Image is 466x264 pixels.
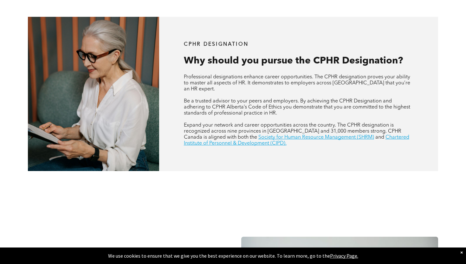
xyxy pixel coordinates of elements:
[460,249,463,255] div: Dismiss notification
[258,135,374,140] a: Society for Human Resource Management (SHRM)
[184,75,410,92] span: Professional designations enhance career opportunities. The CPHR designation proves your ability ...
[184,56,403,66] span: Why should you pursue the CPHR Designation?
[375,135,384,140] span: and
[184,123,401,140] span: Expand your network and career opportunities across the country. The CPHR designation is recogniz...
[184,99,410,116] span: Be a trusted advisor to your peers and employers. By achieving the CPHR Designation and adhering ...
[184,135,409,146] a: Chartered Institute of Personnel & Development (CIPD).
[330,253,358,259] a: Privacy Page.
[184,42,249,47] span: CPHR DESIGNATION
